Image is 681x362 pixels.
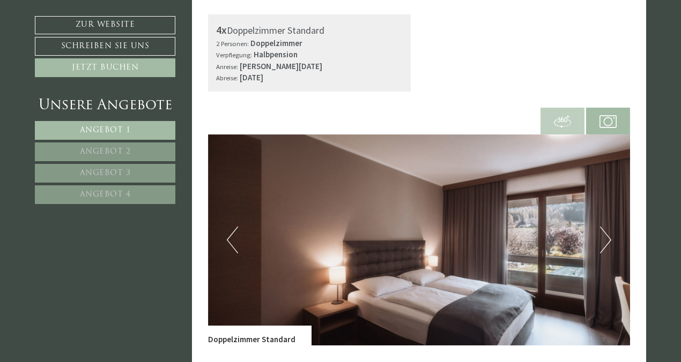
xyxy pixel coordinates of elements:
b: Doppelzimmer [250,38,302,48]
b: [PERSON_NAME][DATE] [240,61,322,71]
a: Jetzt buchen [35,58,175,77]
span: Angebot 4 [80,191,131,199]
span: Angebot 3 [80,169,131,177]
span: Angebot 2 [80,148,131,156]
div: Guten Tag, wie können wir Ihnen helfen? [8,28,158,59]
small: 2 Personen: [216,39,249,48]
b: [DATE] [240,72,263,82]
small: Verpflegung: [216,50,252,59]
b: Halbpension [254,49,298,59]
img: image [208,134,631,345]
div: Doppelzimmer Standard [208,326,312,345]
div: Doppelzimmer Standard [216,22,403,38]
small: Anreise: [216,62,238,71]
div: Mittwoch [185,8,238,25]
div: Unsere Angebote [35,96,175,116]
a: Zur Website [35,16,175,34]
small: Abreise: [216,73,238,82]
button: Previous [227,227,238,253]
button: Senden [353,282,423,301]
a: Schreiben Sie uns [35,37,175,56]
img: camera.svg [599,113,617,130]
span: Angebot 1 [80,126,131,134]
img: 360-grad.svg [554,113,571,130]
small: 08:13 [16,50,153,57]
b: 4x [216,23,227,36]
button: Next [600,227,611,253]
div: Montis – Active Nature Spa [16,31,153,39]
